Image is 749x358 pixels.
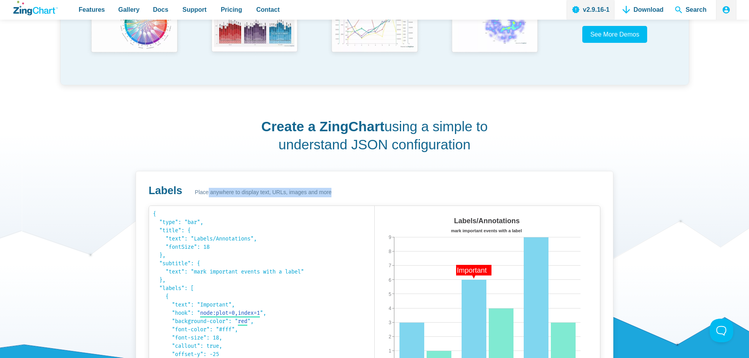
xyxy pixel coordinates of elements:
h3: Labels [149,184,182,198]
span: See More Demos [590,31,639,38]
span: Features [79,4,105,15]
h2: using a simple to understand JSON configuration [259,117,490,153]
span: Pricing [221,4,242,15]
a: ZingChart Logo. Click to return to the homepage [13,1,58,15]
span: Contact [256,4,280,15]
span: Docs [153,4,168,15]
strong: Create a ZingChart [261,119,385,134]
a: See More Demos [582,26,647,43]
span: Place anywhere to display text, URLs, images and more [195,188,332,197]
iframe: Toggle Customer Support [710,319,733,342]
span: Support [182,4,206,15]
span: Gallery [118,4,140,15]
span: red [238,318,247,325]
span: node:plot=0,index=1 [200,310,260,316]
